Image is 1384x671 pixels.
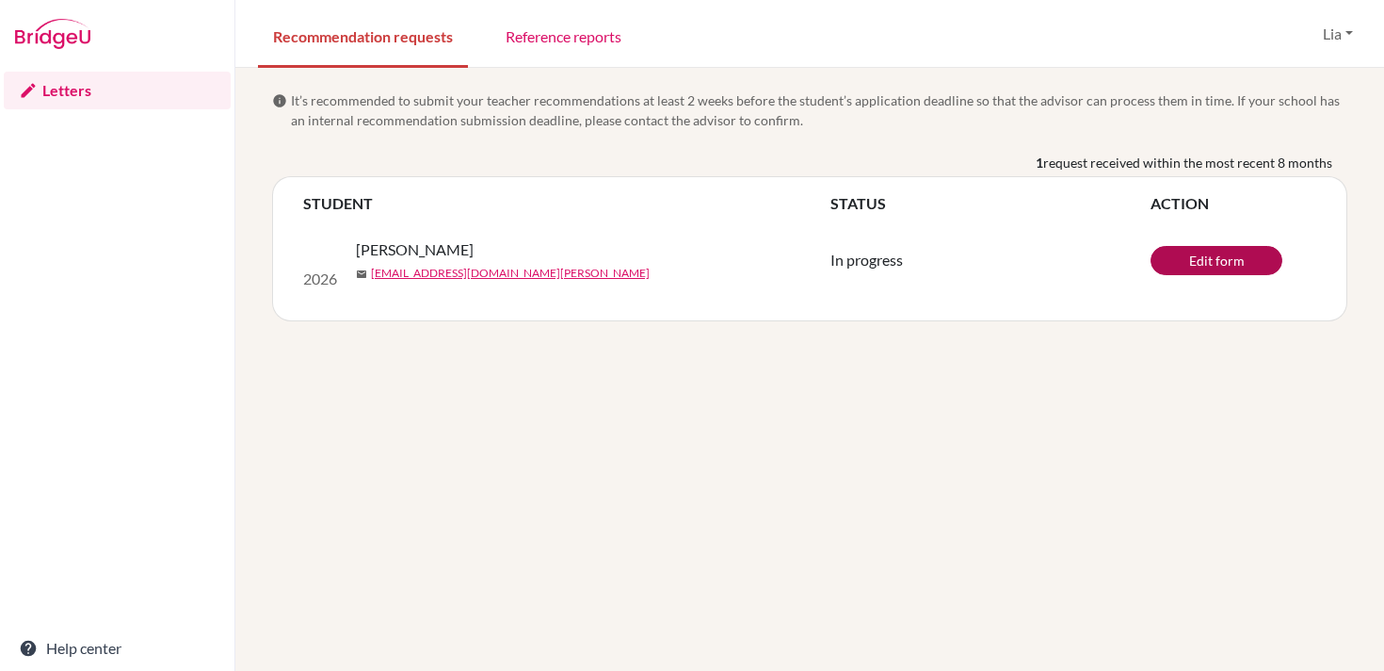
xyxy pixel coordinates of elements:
span: It’s recommended to submit your teacher recommendations at least 2 weeks before the student’s app... [291,90,1347,130]
a: Edit form [1151,238,1282,268]
span: request received within the most recent 8 months [1043,153,1332,172]
span: In progress [830,244,903,262]
span: [PERSON_NAME] [465,232,583,254]
a: [EMAIL_ADDRESS][DOMAIN_NAME][PERSON_NAME] [480,258,759,275]
b: 1 [1036,153,1043,172]
th: ACTION [1151,192,1316,215]
a: Recommendation requests [258,3,468,68]
img: Bridge-U [15,19,90,49]
a: Reference reports [491,3,636,68]
a: Help center [4,630,231,667]
a: Letters [4,72,231,109]
p: 2026 [303,254,450,277]
span: info [272,93,287,108]
button: Lia [1314,16,1361,52]
span: mail [465,262,476,273]
th: STUDENT [303,192,830,215]
th: STATUS [830,192,1151,215]
img: Rustamova, Jasmina [303,232,450,254]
